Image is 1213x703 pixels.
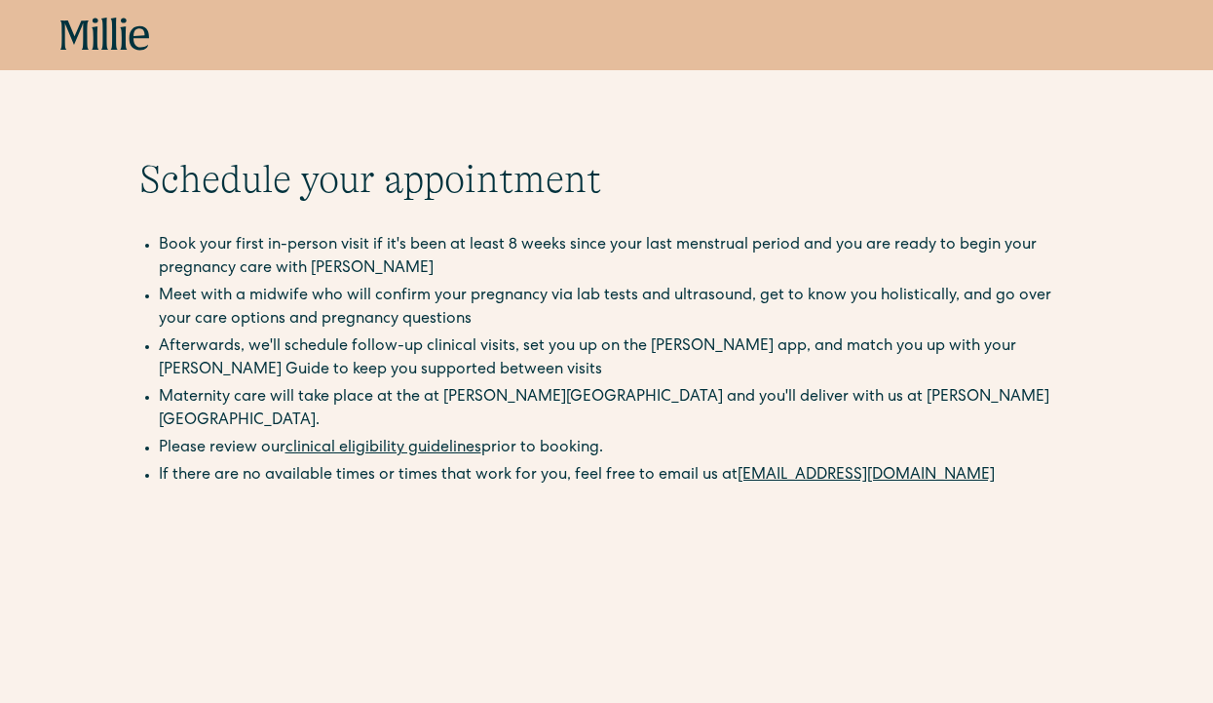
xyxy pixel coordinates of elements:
[159,234,1075,281] li: Book your first in-person visit if it's been at least 8 weeks since your last menstrual period an...
[285,441,481,456] a: clinical eligibility guidelines
[159,285,1075,332] li: Meet with a midwife who will confirm your pregnancy via lab tests and ultrasound, get to know you...
[139,156,1075,203] h1: Schedule your appointment
[159,335,1075,382] li: Afterwards, we'll schedule follow-up clinical visits, set you up on the [PERSON_NAME] app, and ma...
[159,437,1075,460] li: Please review our prior to booking.
[159,386,1075,433] li: Maternity care will take place at the at [PERSON_NAME][GEOGRAPHIC_DATA] and you'll deliver with u...
[159,464,1075,488] li: If there are no available times or times that work for you, feel free to email us at
[738,468,995,484] a: [EMAIL_ADDRESS][DOMAIN_NAME]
